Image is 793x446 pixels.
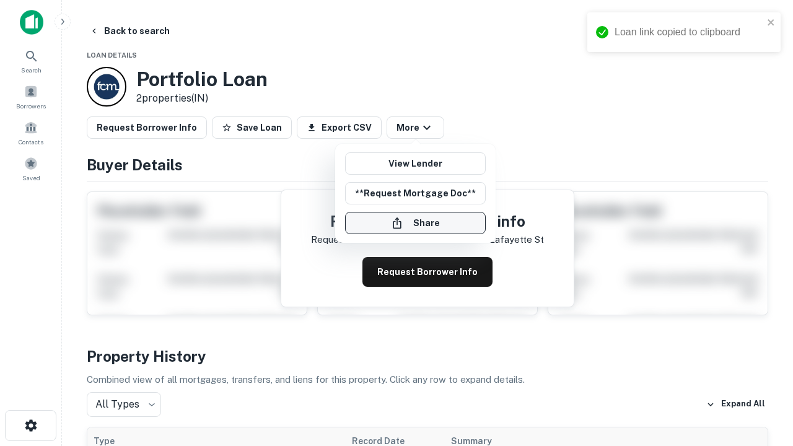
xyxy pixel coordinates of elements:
div: Loan link copied to clipboard [615,25,763,40]
button: **Request Mortgage Doc** [345,182,486,204]
button: Share [345,212,486,234]
button: close [767,17,776,29]
a: View Lender [345,152,486,175]
iframe: Chat Widget [731,307,793,367]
